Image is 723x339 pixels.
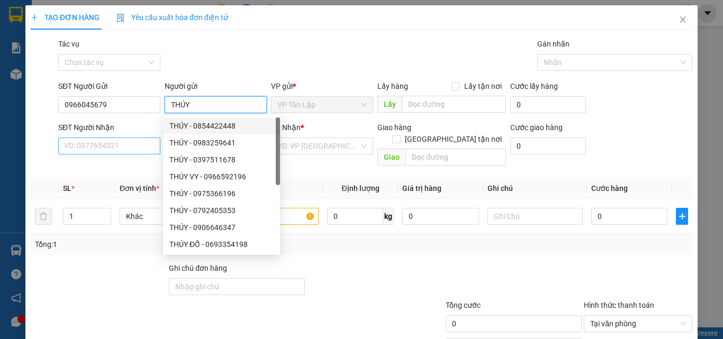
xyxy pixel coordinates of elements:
div: THÚY - 0983259641 [163,134,280,151]
span: Giao hàng [377,123,411,132]
button: Close [668,5,698,35]
label: Gán nhãn [537,40,570,48]
div: THÚY - 0854422448 [163,117,280,134]
div: THÚY ĐỔ - 0693354198 [163,236,280,253]
span: Tại văn phòng [590,316,686,332]
div: THÚY - 0397511678 [169,154,274,166]
div: THÚY VY - 0966592196 [163,168,280,185]
span: Giá trị hàng [402,184,441,193]
span: Định lượng [341,184,379,193]
label: Tác vụ [58,40,79,48]
img: icon [116,14,125,22]
div: THÚY - 0854422448 [169,120,274,132]
label: Hình thức thanh toán [584,301,654,309]
th: Ghi chú [483,178,587,199]
input: 0 [402,208,478,225]
input: Ghi Chú [487,208,583,225]
label: Cước lấy hàng [510,82,558,90]
div: SĐT Người Nhận [58,122,160,133]
span: Lấy tận nơi [460,80,506,92]
div: Tổng: 1 [35,239,280,250]
button: delete [35,208,52,225]
input: Ghi chú đơn hàng [169,278,305,295]
div: SĐT Người Gửi [58,80,160,92]
div: VP gửi [271,80,373,92]
span: VP Nhận [271,123,301,132]
span: Tổng cước [446,301,481,309]
div: THÚY - 0975366196 [163,185,280,202]
span: Đơn vị tính [120,184,159,193]
div: THÚY - 0975366196 [169,188,274,199]
label: Cước giao hàng [510,123,563,132]
span: Lấy [377,96,402,113]
span: SL [63,184,71,193]
span: Lấy hàng [377,82,408,90]
span: Yêu cầu xuất hóa đơn điện tử [116,13,228,22]
span: Khác [126,208,209,224]
input: Dọc đường [402,96,506,113]
span: Cước hàng [591,184,628,193]
span: Giao [377,149,405,166]
input: Cước lấy hàng [510,96,586,113]
span: [GEOGRAPHIC_DATA] tận nơi [401,133,506,145]
div: THÚY - 0906646347 [163,219,280,236]
span: close [679,15,687,24]
div: THÚY ĐỔ - 0693354198 [169,239,274,250]
span: plus [31,14,38,21]
span: VP Tân Lập [277,97,367,113]
div: THÚY - 0983259641 [169,137,274,149]
div: THÚY VY - 0966592196 [169,171,274,182]
span: TẠO ĐƠN HÀNG [31,13,100,22]
button: plus [676,208,688,225]
div: Người gửi [165,80,267,92]
div: THÚY - 0397511678 [163,151,280,168]
input: Cước giao hàng [510,138,586,154]
span: plus [676,212,688,221]
div: THÚY - 0792405353 [163,202,280,219]
div: THÚY - 0906646347 [169,222,274,233]
label: Ghi chú đơn hàng [169,264,227,272]
div: THÚY - 0792405353 [169,205,274,216]
span: kg [383,208,394,225]
input: Dọc đường [405,149,506,166]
